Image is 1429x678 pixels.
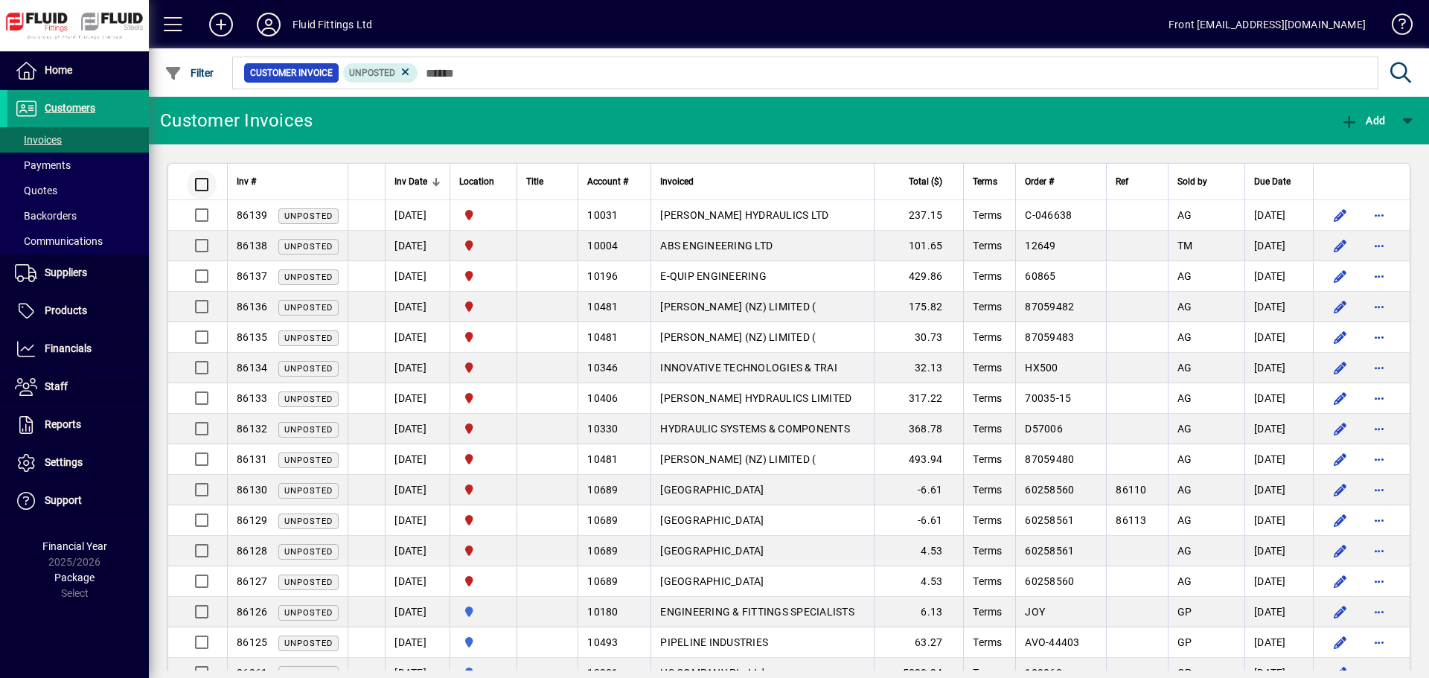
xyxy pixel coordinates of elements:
button: More options [1367,630,1391,654]
td: [DATE] [385,444,450,475]
td: 429.86 [874,261,963,292]
td: [DATE] [385,505,450,536]
button: More options [1367,295,1391,319]
td: [DATE] [1244,627,1313,658]
span: [PERSON_NAME] (NZ) LIMITED ( [660,301,816,313]
span: 10406 [587,392,618,404]
span: [GEOGRAPHIC_DATA] [660,545,764,557]
button: More options [1367,539,1391,563]
span: Customer Invoice [250,65,333,80]
button: Edit [1329,325,1352,349]
span: Unposted [284,242,333,252]
td: [DATE] [1244,200,1313,231]
span: Products [45,304,87,316]
span: AG [1177,575,1192,587]
span: Terms [973,606,1002,618]
a: Backorders [7,203,149,228]
mat-chip: Customer Invoice Status: Unposted [343,63,418,83]
td: [DATE] [385,383,450,414]
button: More options [1367,508,1391,532]
button: Edit [1329,295,1352,319]
span: Unposted [284,486,333,496]
td: 63.27 [874,627,963,658]
a: Settings [7,444,149,482]
span: [GEOGRAPHIC_DATA] [660,575,764,587]
span: Customers [45,102,95,114]
span: Terms [973,423,1002,435]
td: [DATE] [1244,505,1313,536]
span: 60258561 [1025,545,1074,557]
span: Package [54,572,95,583]
td: [DATE] [1244,231,1313,261]
a: Communications [7,228,149,254]
span: 86139 [237,209,267,221]
td: [DATE] [1244,414,1313,444]
span: 60258560 [1025,484,1074,496]
span: 10493 [587,636,618,648]
div: Sold by [1177,173,1235,190]
div: Title [526,173,569,190]
span: FLUID FITTINGS CHRISTCHURCH [459,207,508,223]
span: [GEOGRAPHIC_DATA] [660,484,764,496]
td: [DATE] [1244,353,1313,383]
span: 12649 [1025,240,1055,252]
td: [DATE] [385,414,450,444]
button: More options [1367,600,1391,624]
span: Unposted [349,68,395,78]
span: FLUID FITTINGS CHRISTCHURCH [459,298,508,315]
span: 10346 [587,362,618,374]
span: Financial Year [42,540,107,552]
button: More options [1367,203,1391,227]
span: 86127 [237,575,267,587]
span: Terms [973,392,1002,404]
span: 70035-15 [1025,392,1071,404]
button: Edit [1329,234,1352,258]
td: [DATE] [385,475,450,505]
span: Terms [973,209,1002,221]
span: 86137 [237,270,267,282]
span: GP [1177,606,1192,618]
span: Unposted [284,303,333,313]
td: 6.13 [874,597,963,627]
span: AG [1177,301,1192,313]
span: 86113 [1116,514,1146,526]
span: Invoiced [660,173,694,190]
span: AG [1177,423,1192,435]
a: Payments [7,153,149,178]
div: Inv # [237,173,339,190]
td: [DATE] [385,231,450,261]
div: Front [EMAIL_ADDRESS][DOMAIN_NAME] [1169,13,1366,36]
span: Reports [45,418,81,430]
span: 87059480 [1025,453,1074,465]
span: HX500 [1025,362,1058,374]
span: Staff [45,380,68,392]
span: Unposted [284,547,333,557]
span: 10689 [587,484,618,496]
span: Settings [45,456,83,468]
span: 86110 [1116,484,1146,496]
a: Reports [7,406,149,444]
span: AUCKLAND [459,634,508,650]
span: 10481 [587,453,618,465]
span: 86128 [237,545,267,557]
span: AG [1177,209,1192,221]
span: Unposted [284,425,333,435]
span: 10689 [587,575,618,587]
span: FLUID FITTINGS CHRISTCHURCH [459,237,508,254]
span: ABS ENGINEERING LTD [660,240,773,252]
span: Terms [973,270,1002,282]
span: [PERSON_NAME] HYDRAULICS LTD [660,209,828,221]
td: 30.73 [874,322,963,353]
button: Edit [1329,478,1352,502]
span: JOY [1025,606,1045,618]
span: Sold by [1177,173,1207,190]
td: [DATE] [385,261,450,292]
span: Payments [15,159,71,171]
td: 4.53 [874,536,963,566]
span: Terms [973,240,1002,252]
span: 86129 [237,514,267,526]
span: 60258561 [1025,514,1074,526]
span: AG [1177,453,1192,465]
td: [DATE] [1244,566,1313,597]
button: More options [1367,447,1391,471]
